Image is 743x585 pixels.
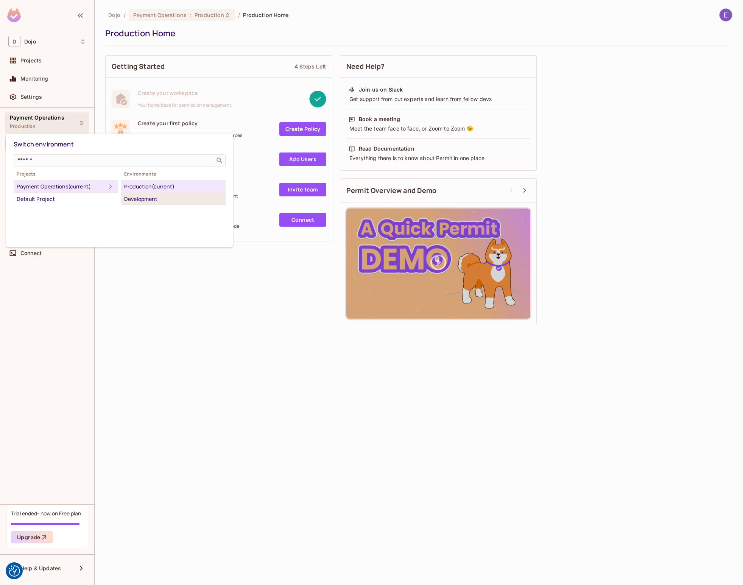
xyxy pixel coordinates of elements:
div: Default Project [17,194,115,204]
button: Consent Preferences [9,565,20,577]
span: Switch environment [14,140,74,148]
span: Projects [14,171,118,177]
img: Revisit consent button [9,565,20,577]
span: Environments [121,171,226,177]
div: Payment Operations (current) [17,182,106,191]
div: Production (current) [124,182,223,191]
div: Development [124,194,223,204]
